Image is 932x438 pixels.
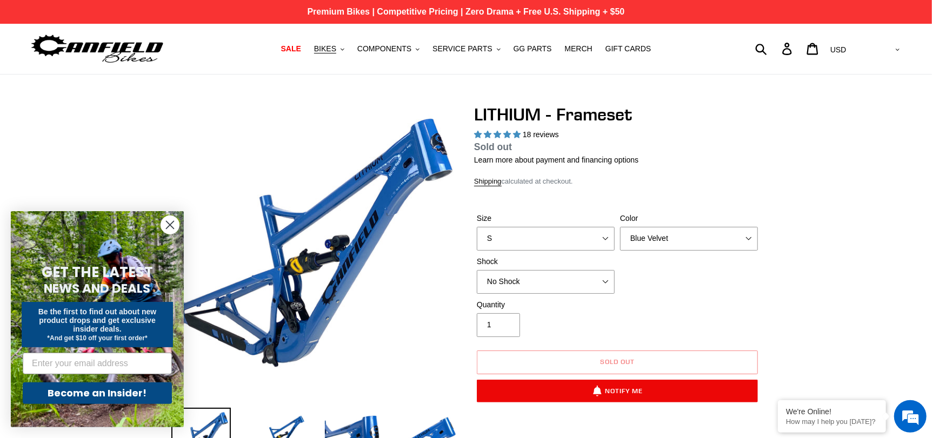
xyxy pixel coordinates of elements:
span: COMPONENTS [357,44,411,53]
span: 5.00 stars [474,130,523,139]
button: COMPONENTS [352,42,425,56]
span: 18 reviews [523,130,559,139]
span: MERCH [565,44,593,53]
button: Close dialog [161,215,179,234]
span: BIKES [314,44,336,53]
div: calculated at checkout. [474,176,761,187]
div: We're Online! [786,407,878,416]
span: Be the first to find out about new product drops and get exclusive insider deals. [38,307,157,333]
span: NEWS AND DEALS [44,280,151,297]
span: Sold out [600,358,635,366]
span: GIFT CARDS [605,44,651,53]
h1: LITHIUM - Frameset [474,104,761,125]
a: GG PARTS [508,42,557,56]
a: Learn more about payment and financing options [474,156,638,164]
label: Size [477,213,615,224]
span: GET THE LATEST [42,262,153,282]
span: *And get $10 off your first order* [47,334,147,342]
a: Shipping [474,177,502,186]
a: SALE [276,42,307,56]
input: Enter your email address [23,353,172,374]
span: Sold out [474,141,512,152]
p: How may I help you today? [786,417,878,426]
button: Sold out [477,351,758,374]
button: BIKES [309,42,350,56]
img: Canfield Bikes [30,32,165,66]
span: SALE [281,44,301,53]
label: Shock [477,256,615,267]
button: Become an Insider! [23,382,172,404]
span: GG PARTS [514,44,552,53]
button: Notify Me [477,380,758,402]
input: Search [761,37,789,60]
label: Quantity [477,299,615,311]
a: MERCH [560,42,598,56]
a: GIFT CARDS [600,42,657,56]
label: Color [620,213,758,224]
button: SERVICE PARTS [427,42,505,56]
span: SERVICE PARTS [432,44,492,53]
